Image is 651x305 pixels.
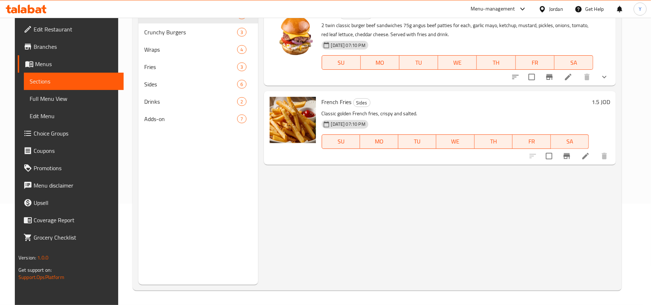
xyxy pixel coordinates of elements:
[34,164,118,172] span: Promotions
[37,253,48,262] span: 1.0.0
[270,9,316,55] img: Classic
[237,116,246,123] span: 7
[34,25,118,34] span: Edit Restaurant
[237,64,246,70] span: 3
[477,136,510,147] span: TH
[596,9,610,19] h6: 0 JOD
[541,149,557,164] span: Select to update
[18,177,124,194] a: Menu disclaimer
[18,21,124,38] a: Edit Restaurant
[557,57,590,68] span: SA
[399,55,438,70] button: TU
[18,142,124,159] a: Coupons
[398,134,437,149] button: TU
[138,58,258,76] div: Fries3
[322,109,589,118] p: Classic golden French fries, crispy and salted.
[18,211,124,229] a: Coverage Report
[328,121,368,128] span: [DATE] 07:10 PM
[322,134,360,149] button: SU
[436,134,475,149] button: WE
[18,265,52,275] span: Get support on:
[515,136,548,147] span: FR
[30,77,118,86] span: Sections
[554,55,593,70] button: SA
[237,80,246,89] div: items
[144,28,237,36] span: Crunchy Burgers
[322,21,593,39] p: 2 twin classic burger beef sandwiches 75g angus beef patties for each, garlic mayo, ketchup, must...
[237,46,246,53] span: 4
[144,115,237,123] span: Adds-on
[564,73,573,81] a: Edit menu item
[237,98,246,105] span: 2
[144,80,237,89] span: Sides
[34,42,118,51] span: Branches
[438,55,477,70] button: WE
[581,152,590,160] a: Edit menu item
[596,147,613,165] button: delete
[138,41,258,58] div: Wraps4
[524,69,539,85] span: Select to update
[138,110,258,128] div: Adds-on7
[361,55,399,70] button: MO
[18,272,64,282] a: Support.OpsPlatform
[24,90,124,107] a: Full Menu View
[138,76,258,93] div: Sides6
[237,97,246,106] div: items
[34,216,118,224] span: Coverage Report
[237,81,246,88] span: 6
[507,68,524,86] button: sort-choices
[237,45,246,54] div: items
[24,73,124,90] a: Sections
[144,97,237,106] span: Drinks
[18,55,124,73] a: Menus
[475,134,513,149] button: TH
[34,129,118,138] span: Choice Groups
[237,29,246,36] span: 3
[578,68,596,86] button: delete
[35,60,118,68] span: Menus
[34,198,118,207] span: Upsell
[34,146,118,155] span: Coupons
[34,233,118,242] span: Grocery Checklist
[513,134,551,149] button: FR
[401,136,434,147] span: TU
[30,94,118,103] span: Full Menu View
[364,57,397,68] span: MO
[328,42,368,49] span: [DATE] 07:10 PM
[439,136,472,147] span: WE
[144,63,237,71] span: Fries
[354,99,370,107] span: Sides
[639,5,642,13] span: Y
[516,55,554,70] button: FR
[322,55,361,70] button: SU
[402,57,435,68] span: TU
[24,107,124,125] a: Edit Menu
[551,134,589,149] button: SA
[18,194,124,211] a: Upsell
[322,96,352,107] span: French Fries
[600,73,609,81] svg: Show Choices
[541,68,558,86] button: Branch-specific-item
[270,97,316,143] img: French Fries
[18,38,124,55] a: Branches
[596,68,613,86] button: show more
[18,125,124,142] a: Choice Groups
[554,136,586,147] span: SA
[138,23,258,41] div: Crunchy Burgers3
[477,55,515,70] button: TH
[480,57,513,68] span: TH
[30,112,118,120] span: Edit Menu
[325,57,358,68] span: SU
[592,97,610,107] h6: 1.5 JOD
[18,159,124,177] a: Promotions
[353,98,371,107] div: Sides
[18,253,36,262] span: Version:
[441,57,474,68] span: WE
[519,57,552,68] span: FR
[237,115,246,123] div: items
[237,63,246,71] div: items
[549,5,563,13] div: Jordan
[237,28,246,36] div: items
